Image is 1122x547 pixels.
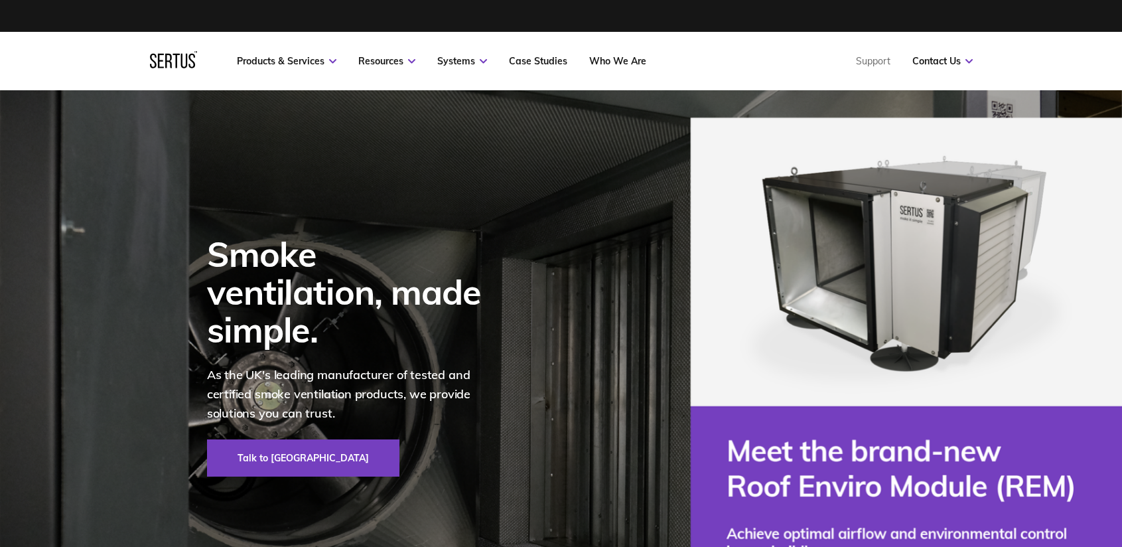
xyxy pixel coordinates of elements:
[358,55,415,67] a: Resources
[207,366,499,423] p: As the UK's leading manufacturer of tested and certified smoke ventilation products, we provide s...
[509,55,567,67] a: Case Studies
[437,55,487,67] a: Systems
[207,439,399,477] a: Talk to [GEOGRAPHIC_DATA]
[589,55,646,67] a: Who We Are
[856,55,890,67] a: Support
[207,235,499,349] div: Smoke ventilation, made simple.
[912,55,973,67] a: Contact Us
[237,55,336,67] a: Products & Services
